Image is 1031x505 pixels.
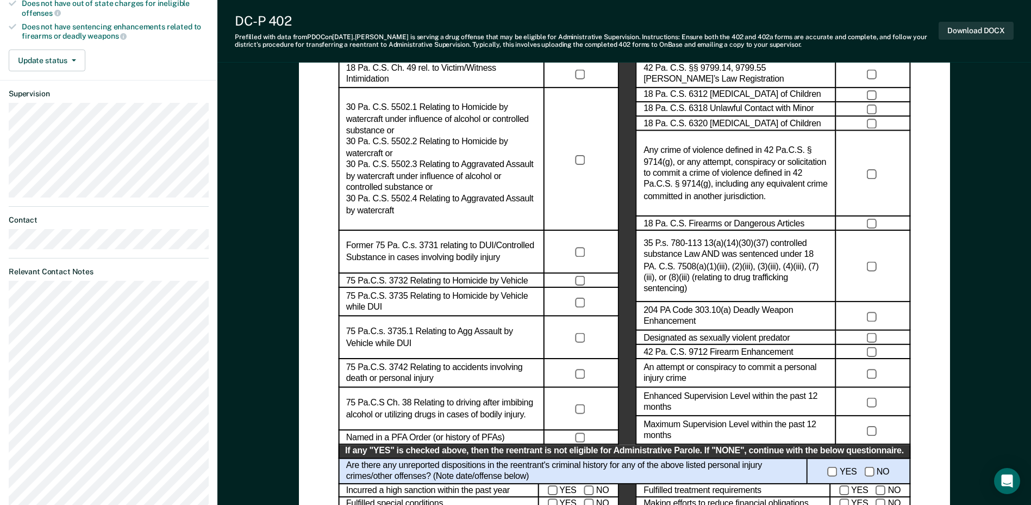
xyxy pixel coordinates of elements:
label: 18 Pa. C.S. Ch. 49 rel. to Victim/Witness Intimidation [346,63,536,85]
label: Any crime of violence defined in 42 Pa.C.S. § 9714(g), or any attempt, conspiracy or solicitation... [643,145,828,202]
label: Designated as sexually violent predator [643,332,790,343]
label: Enhanced Supervision Level within the past 12 months [643,391,828,414]
label: 75 Pa.C.S. 3742 Relating to accidents involving death or personal injury [346,362,536,385]
label: 18 Pa. C.S. 6312 [MEDICAL_DATA] of Children [643,89,821,101]
label: 30 Pa. C.S. 5502.1 Relating to Homicide by watercraft under influence of alcohol or controlled su... [346,102,536,217]
dt: Contact [9,215,209,225]
label: 75 Pa.C.S. 3735 Relating to Homicide by Vehicle while DUI [346,291,536,313]
div: If any "YES" is checked above, then the reentrant is not eligible for Administrative Parole. If "... [338,445,910,459]
div: YES NO [539,484,618,497]
div: Prefilled with data from PDOC on [DATE] . [PERSON_NAME] is serving a drug offense that may be eli... [235,33,939,49]
div: YES NO [830,484,910,497]
label: 18 Pa. C.S. Firearms or Dangerous Articles [643,218,804,230]
label: 35 P.s. 780-113 13(a)(14)(30)(37) controlled substance Law AND was sentenced under 18 PA. C.S. 75... [643,238,828,295]
div: Fulfilled treatment requirements [636,484,830,497]
dt: Supervision [9,89,209,98]
label: 75 Pa.C.S. 3732 Relating to Homicide by Vehicle [346,275,528,286]
div: Does not have sentencing enhancements related to firearms or deadly [22,22,209,41]
label: Former 75 Pa. C.s. 3731 relating to DUI/Controlled Substance in cases involving bodily injury [346,241,536,263]
button: Update status [9,50,85,71]
div: YES NO [808,459,910,484]
div: Are there any unreported dispositions in the reentrant's criminal history for any of the above li... [338,459,807,484]
span: offenses [22,9,61,17]
label: An attempt or conspiracy to commit a personal injury crime [643,362,828,385]
label: 75 Pa.C.S Ch. 38 Relating to driving after imbibing alcohol or utilizing drugs in cases of bodily... [346,398,536,421]
div: Incurred a high sanction within the past year [338,484,538,497]
dt: Relevant Contact Notes [9,267,209,276]
label: Named in a PFA Order (or history of PFAs) [346,432,504,444]
div: DC-P 402 [235,13,939,29]
label: 18 Pa. C.S. 6318 Unlawful Contact with Minor [643,104,814,115]
label: 42 Pa. C.S. §§ 9799.14, 9799.55 [PERSON_NAME]’s Law Registration [643,63,828,85]
label: 75 Pa.C.s. 3735.1 Relating to Agg Assault by Vehicle while DUI [346,327,536,349]
span: weapons [88,32,127,40]
button: Download DOCX [939,22,1014,40]
div: Open Intercom Messenger [994,468,1020,494]
label: 18 Pa. C.S. 6320 [MEDICAL_DATA] of Children [643,118,821,130]
label: 204 PA Code 303.10(a) Deadly Weapon Enhancement [643,305,828,328]
label: 42 Pa. C.S. 9712 Firearm Enhancement [643,347,793,358]
label: Maximum Supervision Level within the past 12 months [643,419,828,442]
